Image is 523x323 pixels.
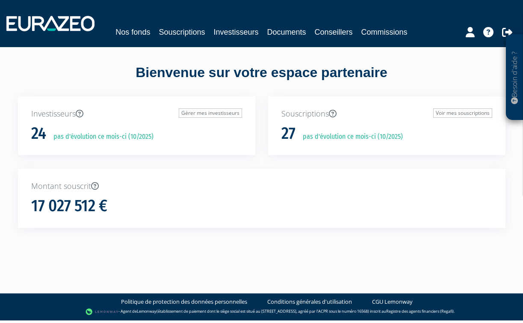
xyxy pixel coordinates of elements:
p: Besoin d'aide ? [510,39,520,116]
a: Politique de protection des données personnelles [121,298,247,306]
h1: 24 [31,125,46,143]
a: Gérer mes investisseurs [179,108,242,118]
p: Montant souscrit [31,181,492,192]
img: 1732889491-logotype_eurazeo_blanc_rvb.png [6,16,95,31]
p: Souscriptions [281,108,492,120]
a: Conditions générales d'utilisation [267,298,352,306]
a: CGU Lemonway [372,298,413,306]
p: pas d'évolution ce mois-ci (10/2025) [47,132,154,142]
a: Souscriptions [159,26,205,38]
a: Conseillers [315,26,353,38]
p: Investisseurs [31,108,242,120]
img: logo-lemonway.png [86,308,118,316]
div: Bienvenue sur votre espace partenaire [12,63,512,96]
a: Voir mes souscriptions [433,108,492,118]
h1: 17 027 512 € [31,197,107,215]
a: Investisseurs [213,26,258,38]
a: Documents [267,26,306,38]
a: Lemonway [137,308,157,314]
p: pas d'évolution ce mois-ci (10/2025) [297,132,403,142]
h1: 27 [281,125,295,143]
a: Commissions [361,26,408,38]
div: - Agent de (établissement de paiement dont le siège social est situé au [STREET_ADDRESS], agréé p... [9,308,514,316]
a: Nos fonds [115,26,150,38]
a: Registre des agents financiers (Regafi) [386,308,454,314]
